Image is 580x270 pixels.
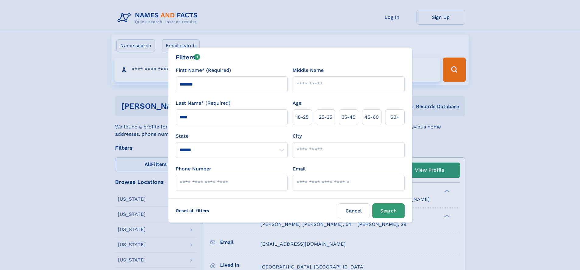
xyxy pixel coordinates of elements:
label: State [176,132,288,140]
span: 45‑60 [364,114,379,121]
label: City [293,132,302,140]
button: Search [372,203,405,218]
span: 18‑25 [296,114,308,121]
label: Age [293,100,301,107]
label: Cancel [338,203,370,218]
label: Middle Name [293,67,324,74]
span: 25‑35 [319,114,332,121]
div: Filters [176,53,200,62]
span: 35‑45 [342,114,355,121]
label: Email [293,165,306,173]
label: Last Name* (Required) [176,100,230,107]
label: Reset all filters [172,203,213,218]
label: First Name* (Required) [176,67,231,74]
label: Phone Number [176,165,211,173]
span: 60+ [390,114,399,121]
